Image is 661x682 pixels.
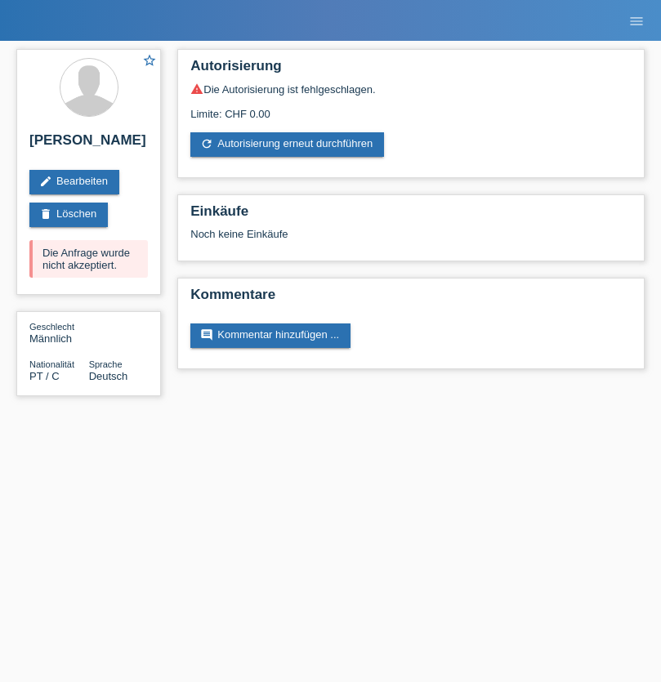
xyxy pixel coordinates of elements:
span: Geschlecht [29,322,74,332]
a: refreshAutorisierung erneut durchführen [190,132,384,157]
i: star_border [142,53,157,68]
h2: Autorisierung [190,58,632,82]
a: menu [620,16,653,25]
h2: Kommentare [190,287,632,311]
div: Männlich [29,320,89,345]
a: editBearbeiten [29,170,119,194]
div: Die Autorisierung ist fehlgeschlagen. [190,82,632,96]
span: Deutsch [89,370,128,382]
div: Noch keine Einkäufe [190,228,632,252]
i: delete [39,207,52,221]
div: Limite: CHF 0.00 [190,96,632,120]
h2: [PERSON_NAME] [29,132,148,157]
a: star_border [142,53,157,70]
span: Nationalität [29,359,74,369]
h2: Einkäufe [190,203,632,228]
i: comment [200,328,213,341]
i: refresh [200,137,213,150]
div: Die Anfrage wurde nicht akzeptiert. [29,240,148,278]
i: warning [190,82,203,96]
span: Portugal / C / 07.05.2019 [29,370,60,382]
i: menu [628,13,645,29]
a: deleteLöschen [29,203,108,227]
span: Sprache [89,359,123,369]
i: edit [39,175,52,188]
a: commentKommentar hinzufügen ... [190,323,351,348]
